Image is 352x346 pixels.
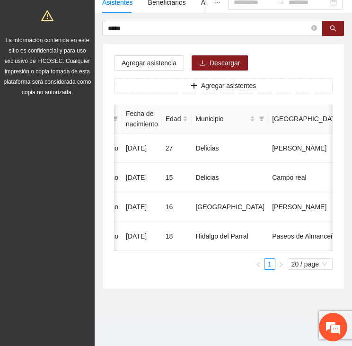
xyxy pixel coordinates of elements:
[257,112,266,126] span: filter
[192,222,268,251] td: Hidalgo del Parral
[278,262,284,267] span: right
[162,192,192,222] td: 16
[272,114,341,124] span: [GEOGRAPHIC_DATA]
[4,37,91,96] span: La información contenida en este sitio es confidencial y para uso exclusivo de FICOSEC. Cualquier...
[268,133,352,163] td: [PERSON_NAME]
[122,105,162,133] th: Fecha de nacimiento
[201,80,256,91] span: Agregar asistentes
[199,60,206,67] span: download
[191,82,197,90] span: plus
[114,55,184,71] button: Agregar asistencia
[162,133,192,163] td: 27
[288,258,333,270] div: Page Size
[192,105,268,133] th: Municipio
[122,163,162,192] td: [DATE]
[264,258,275,270] li: 1
[275,258,287,270] button: right
[49,48,159,61] div: Chatee con nosotros ahora
[5,239,180,272] textarea: Escriba su mensaje y pulse “Intro”
[195,114,248,124] span: Municipio
[268,105,352,133] th: Colonia
[253,258,264,270] li: Previous Page
[41,9,53,22] span: warning
[155,5,178,27] div: Minimizar ventana de chat en vivo
[291,259,329,269] span: 20 / page
[275,258,287,270] li: Next Page
[192,192,268,222] td: [GEOGRAPHIC_DATA]
[322,21,344,36] button: search
[330,25,336,33] span: search
[255,262,261,267] span: left
[311,25,317,31] span: close-circle
[122,192,162,222] td: [DATE]
[268,192,352,222] td: [PERSON_NAME]
[192,133,268,163] td: Delicias
[55,116,131,212] span: Estamos en línea.
[162,163,192,192] td: 15
[268,163,352,192] td: Campo real
[114,78,333,93] button: plusAgregar asistentes
[113,116,118,122] span: filter
[253,258,264,270] button: left
[122,133,162,163] td: [DATE]
[192,163,268,192] td: Delicias
[166,114,181,124] span: Edad
[264,259,275,269] a: 1
[122,58,176,68] span: Agregar asistencia
[210,58,240,68] span: Descargar
[162,105,192,133] th: Edad
[162,222,192,251] td: 18
[268,222,352,251] td: Paseos de Almanceña
[122,222,162,251] td: [DATE]
[192,55,248,71] button: downloadDescargar
[111,112,120,126] span: filter
[259,116,264,122] span: filter
[311,24,317,33] span: close-circle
